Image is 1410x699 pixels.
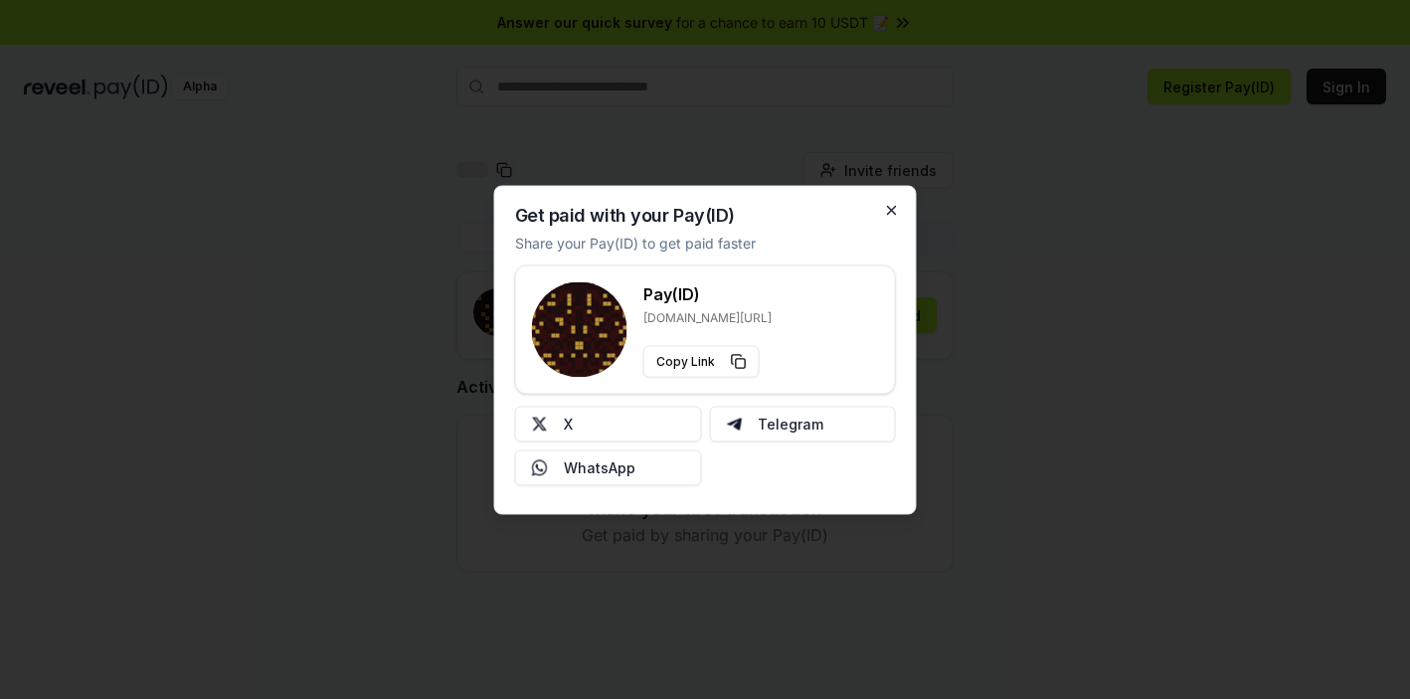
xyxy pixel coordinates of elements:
[726,416,742,432] img: Telegram
[515,449,702,485] button: WhatsApp
[515,206,735,224] h2: Get paid with your Pay(ID)
[709,406,896,441] button: Telegram
[643,281,772,305] h3: Pay(ID)
[532,416,548,432] img: X
[532,459,548,475] img: Whatsapp
[643,309,772,325] p: [DOMAIN_NAME][URL]
[515,232,756,253] p: Share your Pay(ID) to get paid faster
[515,406,702,441] button: X
[643,345,760,377] button: Copy Link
